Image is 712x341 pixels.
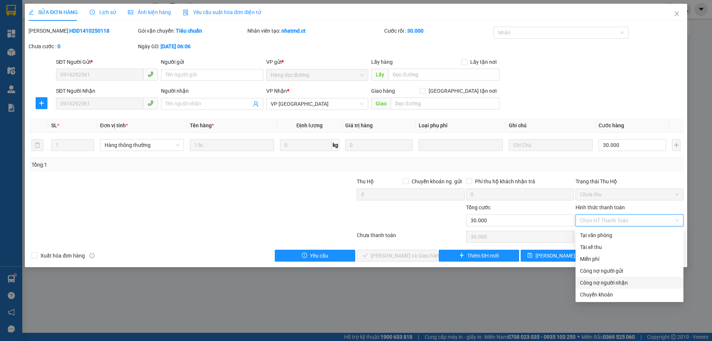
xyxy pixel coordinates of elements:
[161,58,263,66] div: Người gửi
[472,177,538,186] span: Phí thu hộ khách nhận trả
[190,139,274,151] input: VD: Bàn, Ghế
[371,88,395,94] span: Giao hàng
[535,252,595,260] span: [PERSON_NAME] thay đổi
[576,177,683,186] div: Trạng thái Thu Hộ
[384,27,492,35] div: Cước rồi :
[576,277,683,289] div: Cước gửi hàng sẽ được ghi vào công nợ của người nhận
[580,291,679,299] div: Chuyển khoản
[148,71,154,77] span: phone
[32,161,275,169] div: Tổng: 1
[183,10,189,16] img: icon
[57,43,60,49] b: 0
[332,139,339,151] span: kg
[56,58,158,66] div: SĐT Người Gửi
[357,250,437,262] button: check[PERSON_NAME] và Giao hàng
[580,231,679,239] div: Tại văn phòng
[459,253,464,259] span: plus
[37,252,88,260] span: Xuất hóa đơn hàng
[89,253,95,258] span: info-circle
[666,4,687,24] button: Close
[161,87,263,95] div: Người nhận
[296,122,323,128] span: Định lượng
[580,279,679,287] div: Công nợ người nhận
[506,118,596,133] th: Ghi chú
[138,27,246,35] div: Gói vận chuyển:
[580,215,679,226] span: Chọn HT Thanh Toán
[674,11,680,17] span: close
[357,178,374,184] span: Thu Hộ
[190,122,214,128] span: Tên hàng
[371,69,388,81] span: Lấy
[356,231,465,244] div: Chưa thanh toán
[310,252,328,260] span: Yêu cầu
[161,43,191,49] b: [DATE] 06:06
[466,204,491,210] span: Tổng cước
[266,88,287,94] span: VP Nhận
[521,250,601,262] button: save[PERSON_NAME] thay đổi
[128,9,171,15] span: Ảnh kiện hàng
[580,189,679,200] span: Chưa thu
[56,87,158,95] div: SĐT Người Nhận
[271,98,364,109] span: VP Mỹ Đình
[576,265,683,277] div: Cước gửi hàng sẽ được ghi vào công nợ của người gửi
[439,250,519,262] button: plusThêm ĐH mới
[29,27,136,35] div: [PERSON_NAME]:
[345,139,413,151] input: 0
[371,98,391,109] span: Giao
[36,100,47,106] span: plus
[580,255,679,263] div: Miễn phí
[467,58,500,66] span: Lấy tận nơi
[527,253,533,259] span: save
[388,69,500,81] input: Dọc đường
[29,42,136,50] div: Chưa cước :
[148,100,154,106] span: phone
[51,122,57,128] span: SL
[100,122,128,128] span: Đơn vị tính
[105,140,179,151] span: Hàng thông thường
[275,250,355,262] button: exclamation-circleYêu cầu
[90,9,116,15] span: Lịch sử
[36,97,47,109] button: plus
[247,27,383,35] div: Nhân viên tạo:
[29,9,78,15] span: SỬA ĐƠN HÀNG
[599,122,624,128] span: Cước hàng
[407,28,423,34] b: 30.000
[253,101,259,107] span: user-add
[409,177,465,186] span: Chuyển khoản ng. gửi
[29,10,34,15] span: edit
[467,252,499,260] span: Thêm ĐH mới
[90,10,95,15] span: clock-circle
[345,122,373,128] span: Giá trị hàng
[183,9,261,15] span: Yêu cầu xuất hóa đơn điện tử
[371,59,393,65] span: Lấy hàng
[69,28,109,34] b: HDD1410250118
[426,87,500,95] span: [GEOGRAPHIC_DATA] tận nơi
[128,10,133,15] span: picture
[176,28,202,34] b: Tiêu chuẩn
[266,58,368,66] div: VP gửi
[32,139,43,151] button: delete
[138,42,246,50] div: Ngày GD:
[416,118,505,133] th: Loại phụ phí
[281,28,306,34] b: nhatmd.ct
[576,204,625,210] label: Hình thức thanh toán
[509,139,593,151] input: Ghi Chú
[580,243,679,251] div: Tài xế thu
[391,98,500,109] input: Dọc đường
[672,139,680,151] button: plus
[580,267,679,275] div: Công nợ người gửi
[302,253,307,259] span: exclamation-circle
[271,69,364,81] span: Hàng dọc đường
